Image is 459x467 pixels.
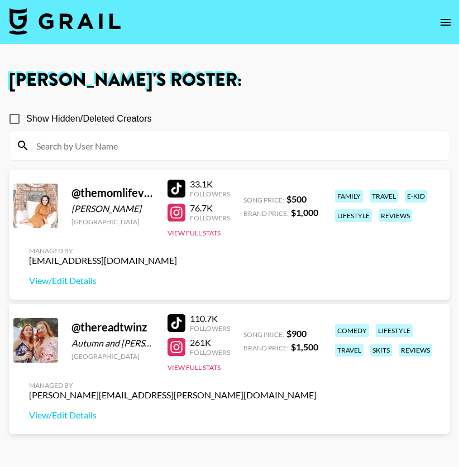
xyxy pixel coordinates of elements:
div: Followers [190,324,230,333]
strong: $ 500 [286,194,307,204]
div: skits [370,344,392,357]
h1: [PERSON_NAME] 's Roster: [9,71,450,89]
div: [GEOGRAPHIC_DATA] [71,218,154,226]
span: Song Price: [243,196,284,204]
a: View/Edit Details [29,410,317,421]
div: comedy [335,324,369,337]
button: View Full Stats [168,363,221,372]
div: Followers [190,348,230,357]
button: open drawer [434,11,457,33]
input: Search by User Name [30,137,443,155]
div: e-kid [405,190,427,203]
div: [GEOGRAPHIC_DATA] [71,352,154,360]
strong: $ 1,000 [291,207,318,218]
div: [PERSON_NAME][EMAIL_ADDRESS][PERSON_NAME][DOMAIN_NAME] [29,389,317,401]
div: travel [370,190,398,203]
div: Managed By [29,247,177,255]
strong: $ 1,500 [291,341,318,352]
div: reviews [379,209,412,222]
div: family [335,190,363,203]
div: Managed By [29,381,317,389]
div: travel [335,344,364,357]
div: Followers [190,190,230,198]
div: reviews [399,344,432,357]
div: 110.7K [190,313,230,324]
span: Show Hidden/Deleted Creators [26,112,152,126]
div: Autumn and [PERSON_NAME] [71,338,154,349]
div: [EMAIL_ADDRESS][DOMAIN_NAME] [29,255,177,266]
img: Grail Talent [9,8,121,35]
div: @ themomlifevlogs [71,186,154,200]
div: lifestyle [335,209,372,222]
div: 261K [190,337,230,348]
div: 76.7K [190,203,230,214]
span: Song Price: [243,330,284,339]
span: Brand Price: [243,344,289,352]
div: lifestyle [376,324,413,337]
span: Brand Price: [243,209,289,218]
div: [PERSON_NAME] [71,203,154,214]
div: @ thereadtwinz [71,320,154,334]
strong: $ 900 [286,328,307,339]
div: Followers [190,214,230,222]
a: View/Edit Details [29,275,177,286]
div: 33.1K [190,179,230,190]
button: View Full Stats [168,229,221,237]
